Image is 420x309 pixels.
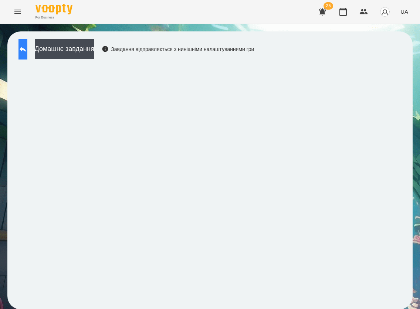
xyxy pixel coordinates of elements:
span: 25 [324,2,333,10]
div: Завдання відправляється з нинішніми налаштуваннями гри [102,45,254,53]
img: Voopty Logo [35,4,72,14]
button: Menu [9,3,27,21]
button: Домашнє завдання [35,39,94,59]
span: UA [400,8,408,16]
button: UA [397,5,411,18]
span: For Business [35,15,72,20]
img: avatar_s.png [380,7,390,17]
